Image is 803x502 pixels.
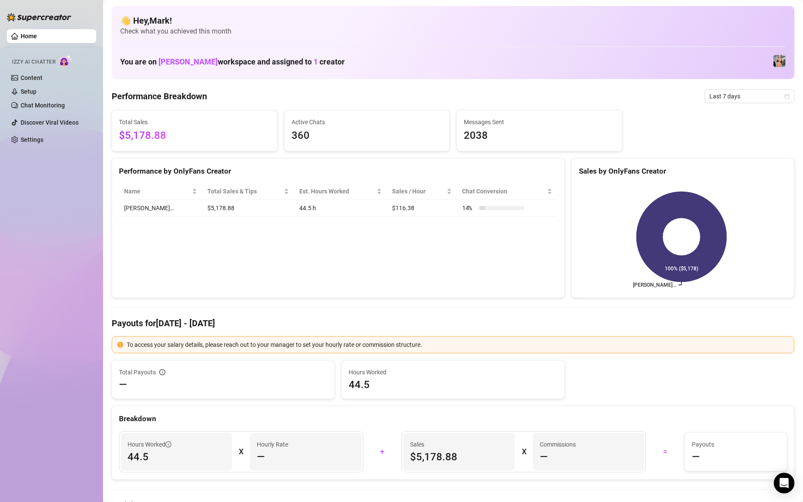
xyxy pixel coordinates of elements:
[410,440,508,449] span: Sales
[127,340,789,349] div: To access your salary details, please reach out to your manager to set your hourly rate or commis...
[119,117,270,127] span: Total Sales
[349,378,557,392] span: 44.5
[579,165,787,177] div: Sales by OnlyFans Creator
[21,33,37,40] a: Home
[202,183,294,200] th: Total Sales & Tips
[165,441,171,447] span: info-circle
[119,200,202,217] td: [PERSON_NAME]…
[59,55,72,67] img: AI Chatter
[119,128,270,144] span: $5,178.88
[21,136,43,143] a: Settings
[774,473,794,493] div: Open Intercom Messenger
[464,128,615,144] span: 2038
[785,94,790,99] span: calendar
[112,90,207,102] h4: Performance Breakdown
[120,57,345,67] h1: You are on workspace and assigned to creator
[119,183,202,200] th: Name
[368,445,397,459] div: +
[158,57,218,66] span: [PERSON_NAME]
[120,27,786,36] span: Check what you achieved this month
[709,90,789,103] span: Last 7 days
[239,445,243,459] div: X
[633,282,676,288] text: [PERSON_NAME]…
[462,203,476,213] span: 14 %
[349,367,557,377] span: Hours Worked
[773,55,785,67] img: Veronica
[7,13,71,21] img: logo-BBDzfeDw.svg
[124,187,190,196] span: Name
[692,450,700,464] span: —
[12,58,55,66] span: Izzy AI Chatter
[457,183,557,200] th: Chat Conversion
[387,183,457,200] th: Sales / Hour
[540,440,576,449] article: Commissions
[202,200,294,217] td: $5,178.88
[119,165,557,177] div: Performance by OnlyFans Creator
[294,200,387,217] td: 44.5 h
[21,119,79,126] a: Discover Viral Videos
[522,445,526,459] div: X
[292,117,443,127] span: Active Chats
[651,445,679,459] div: =
[299,187,375,196] div: Est. Hours Worked
[392,187,445,196] span: Sales / Hour
[119,413,787,425] div: Breakdown
[464,117,615,127] span: Messages Sent
[21,102,65,109] a: Chat Monitoring
[387,200,457,217] td: $116.38
[128,450,225,464] span: 44.5
[119,367,156,377] span: Total Payouts
[21,88,36,95] a: Setup
[119,378,127,392] span: —
[21,74,43,81] a: Content
[128,440,171,449] span: Hours Worked
[159,369,165,375] span: info-circle
[462,187,545,196] span: Chat Conversion
[120,15,786,27] h4: 👋 Hey, Mark !
[313,57,318,66] span: 1
[207,187,282,196] span: Total Sales & Tips
[292,128,443,144] span: 360
[410,450,508,464] span: $5,178.88
[257,450,265,464] span: —
[112,317,794,329] h4: Payouts for [DATE] - [DATE]
[540,450,548,464] span: —
[117,342,123,348] span: exclamation-circle
[692,440,780,449] span: Payouts
[257,440,288,449] article: Hourly Rate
